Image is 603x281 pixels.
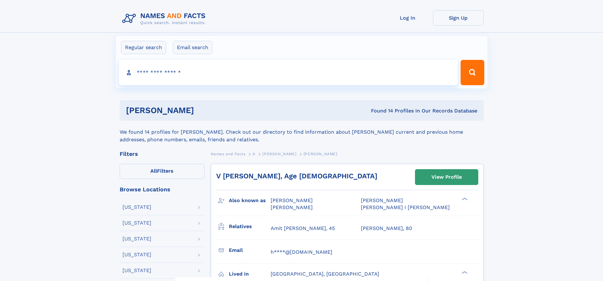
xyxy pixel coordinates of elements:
[126,106,283,114] h1: [PERSON_NAME]
[253,150,255,158] a: K
[216,172,377,180] a: V [PERSON_NAME], Age [DEMOGRAPHIC_DATA]
[120,121,484,144] div: We found 14 profiles for [PERSON_NAME]. Check out our directory to find information about [PERSON...
[382,10,433,26] a: Log In
[361,197,403,203] span: [PERSON_NAME]
[461,60,484,85] button: Search Button
[282,107,477,114] div: Found 14 Profiles In Our Records Database
[361,204,450,210] span: [PERSON_NAME] I [PERSON_NAME]
[122,268,151,273] div: [US_STATE]
[229,195,271,206] h3: Also known as
[121,41,166,54] label: Regular search
[120,10,211,27] img: Logo Names and Facts
[229,245,271,256] h3: Email
[271,271,379,277] span: [GEOGRAPHIC_DATA], [GEOGRAPHIC_DATA]
[150,168,157,174] span: All
[304,152,337,156] span: [PERSON_NAME]
[120,151,204,157] div: Filters
[122,252,151,257] div: [US_STATE]
[122,220,151,226] div: [US_STATE]
[415,169,478,185] a: View Profile
[361,225,412,232] a: [PERSON_NAME], 80
[120,187,204,192] div: Browse Locations
[271,204,313,210] span: [PERSON_NAME]
[271,225,335,232] a: Amit [PERSON_NAME], 45
[460,197,468,201] div: ❯
[122,236,151,241] div: [US_STATE]
[253,152,255,156] span: K
[211,150,246,158] a: Names and Facts
[229,221,271,232] h3: Relatives
[460,270,468,274] div: ❯
[431,170,462,184] div: View Profile
[120,164,204,179] label: Filters
[262,150,296,158] a: [PERSON_NAME]
[173,41,212,54] label: Email search
[433,10,484,26] a: Sign Up
[122,205,151,210] div: [US_STATE]
[271,197,313,203] span: [PERSON_NAME]
[229,269,271,279] h3: Lived in
[119,60,458,85] input: search input
[262,152,296,156] span: [PERSON_NAME]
